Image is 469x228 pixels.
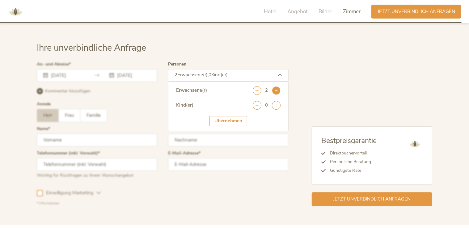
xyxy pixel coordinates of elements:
[264,8,277,15] span: Hotel
[265,87,268,94] div: 2
[211,72,228,78] span: Kind(er)
[319,8,332,15] span: Bilder
[6,9,25,14] a: AMONTI & LUNARIS Wellnessresort
[321,136,377,146] span: Bestpreisgarantie
[378,8,455,15] span: Jetzt unverbindlich anfragen
[287,8,308,15] span: Angebot
[6,2,25,21] img: AMONTI & LUNARIS Wellnessresort
[176,87,207,94] div: Erwachsene(r)
[333,196,411,202] span: Jetzt unverbindlich anfragen
[326,166,377,175] li: Günstigste Rate
[407,136,423,151] img: AMONTI & LUNARIS Wellnessresort
[343,8,361,15] span: Zimmer
[265,102,268,108] div: 0
[209,116,247,126] div: Übernehmen
[37,42,146,54] span: Ihre unverbindliche Anfrage
[326,149,377,158] li: Direktbuchervorteil
[175,72,177,78] span: 2
[176,102,193,108] div: Kind(er)
[326,158,377,166] li: Persönliche Beratung
[209,72,211,78] span: 0
[177,72,209,78] span: Erwachsene(r),
[168,62,186,66] label: Personen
